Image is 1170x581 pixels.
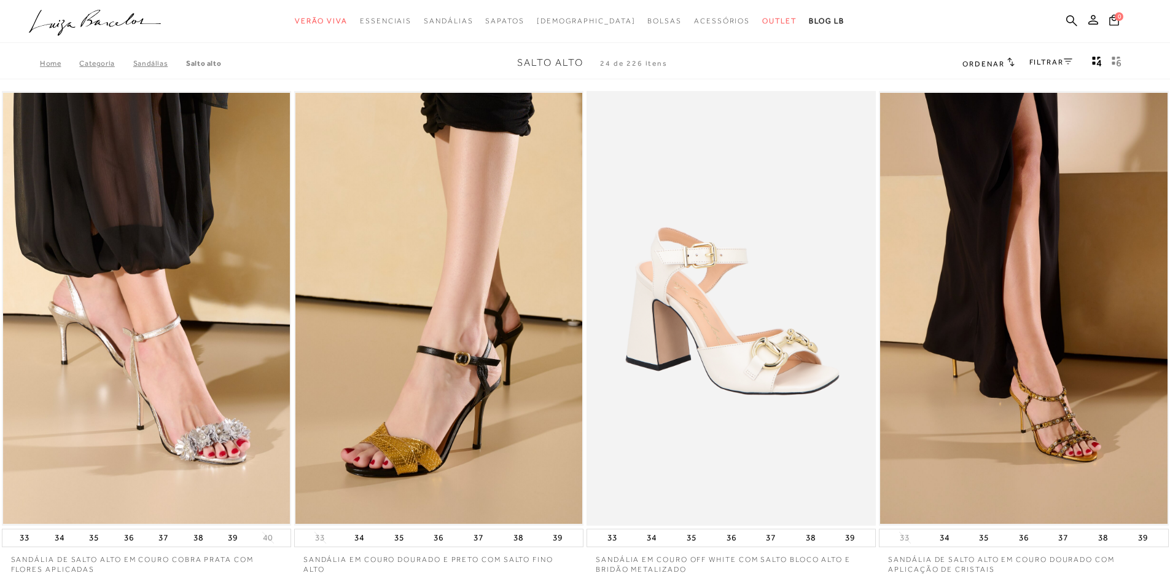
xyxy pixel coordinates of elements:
[294,547,583,575] a: SANDÁLIA EM COURO DOURADO E PRETO COM SALTO FINO ALTO
[604,529,621,547] button: 33
[85,529,103,547] button: 35
[16,529,33,547] button: 33
[588,93,875,524] a: SANDÁLIA EM COURO OFF WHITE COM SALTO BLOCO ALTO E BRIDÃO METALIZADO SANDÁLIA EM COURO OFF WHITE ...
[3,93,290,524] a: SANDÁLIA DE SALTO ALTO EM COURO COBRA PRATA COM FLORES APLICADAS SANDÁLIA DE SALTO ALTO EM COURO ...
[841,529,859,547] button: 39
[1115,12,1123,21] span: 0
[600,59,668,68] span: 24 de 226 itens
[360,10,411,33] a: noSubCategoriesText
[809,10,844,33] a: BLOG LB
[1094,529,1112,547] button: 38
[190,529,207,547] button: 38
[40,59,79,68] a: Home
[360,17,411,25] span: Essenciais
[510,529,527,547] button: 38
[2,547,291,575] a: SANDÁLIA DE SALTO ALTO EM COURO COBRA PRATA COM FLORES APLICADAS
[424,17,473,25] span: Sandálias
[762,529,779,547] button: 37
[643,529,660,547] button: 34
[587,547,876,575] a: SANDÁLIA EM COURO OFF WHITE COM SALTO BLOCO ALTO E BRIDÃO METALIZADO
[802,529,819,547] button: 38
[351,529,368,547] button: 34
[936,529,953,547] button: 34
[1106,14,1123,30] button: 0
[424,10,473,33] a: noSubCategoriesText
[1088,55,1106,71] button: Mostrar 4 produtos por linha
[762,17,797,25] span: Outlet
[295,93,582,524] img: SANDÁLIA EM COURO DOURADO E PRETO COM SALTO FINO ALTO
[880,93,1167,524] img: SANDÁLIA DE SALTO ALTO EM COURO DOURADO COM APLICAÇÃO DE CRISTAIS
[723,529,740,547] button: 36
[1029,58,1072,66] a: FILTRAR
[51,529,68,547] button: 34
[79,59,133,68] a: Categoria
[762,10,797,33] a: noSubCategoriesText
[1055,529,1072,547] button: 37
[962,60,1004,68] span: Ordenar
[470,529,487,547] button: 37
[3,93,290,524] img: SANDÁLIA DE SALTO ALTO EM COURO COBRA PRATA COM FLORES APLICADAS
[588,93,875,524] img: SANDÁLIA EM COURO OFF WHITE COM SALTO BLOCO ALTO E BRIDÃO METALIZADO
[295,93,582,524] a: SANDÁLIA EM COURO DOURADO E PRETO COM SALTO FINO ALTO SANDÁLIA EM COURO DOURADO E PRETO COM SALTO...
[224,529,241,547] button: 39
[186,59,221,68] a: Salto Alto
[430,529,447,547] button: 36
[1015,529,1032,547] button: 36
[647,10,682,33] a: noSubCategoriesText
[391,529,408,547] button: 35
[485,10,524,33] a: noSubCategoriesText
[259,532,276,543] button: 40
[485,17,524,25] span: Sapatos
[1134,529,1152,547] button: 39
[694,17,750,25] span: Acessórios
[809,17,844,25] span: BLOG LB
[295,10,348,33] a: noSubCategoriesText
[155,529,172,547] button: 37
[120,529,138,547] button: 36
[647,17,682,25] span: Bolsas
[133,59,186,68] a: SANDÁLIAS
[1108,55,1125,71] button: gridText6Desc
[694,10,750,33] a: noSubCategoriesText
[880,93,1167,524] a: SANDÁLIA DE SALTO ALTO EM COURO DOURADO COM APLICAÇÃO DE CRISTAIS SANDÁLIA DE SALTO ALTO EM COURO...
[683,529,700,547] button: 35
[537,10,636,33] a: noSubCategoriesText
[517,57,583,68] span: Salto Alto
[311,532,329,543] button: 33
[896,532,913,543] button: 33
[879,547,1168,575] a: SANDÁLIA DE SALTO ALTO EM COURO DOURADO COM APLICAÇÃO DE CRISTAIS
[975,529,993,547] button: 35
[295,17,348,25] span: Verão Viva
[549,529,566,547] button: 39
[537,17,636,25] span: [DEMOGRAPHIC_DATA]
